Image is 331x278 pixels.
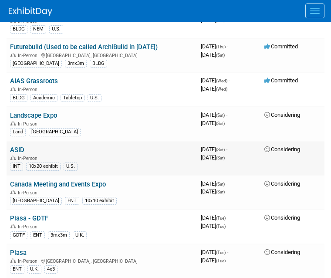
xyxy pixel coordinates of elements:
[65,60,87,68] div: 3mx3m
[216,224,226,229] span: (Tue)
[10,249,27,257] a: Plasa
[10,163,23,170] div: INT
[30,231,45,239] div: ENT
[201,257,226,264] span: [DATE]
[264,146,300,153] span: Considering
[18,121,40,127] span: In-Person
[18,87,40,92] span: In-Person
[216,182,225,186] span: (Sat)
[216,113,225,118] span: (Sat)
[18,190,40,196] span: In-Person
[216,121,225,126] span: (Sat)
[216,78,227,83] span: (Wed)
[64,163,78,170] div: U.S.
[10,197,62,205] div: [GEOGRAPHIC_DATA]
[201,77,230,84] span: [DATE]
[201,17,225,24] span: [DATE]
[9,7,52,16] img: ExhibitDay
[229,77,230,84] span: -
[201,43,228,50] span: [DATE]
[10,77,58,85] a: AIAS Grassroots
[305,3,324,18] button: Menu
[226,146,227,153] span: -
[201,85,227,92] span: [DATE]
[10,51,194,58] div: [GEOGRAPHIC_DATA], [GEOGRAPHIC_DATA]
[10,258,16,263] img: In-Person Event
[48,231,70,239] div: 3mx3m
[201,146,227,153] span: [DATE]
[10,146,24,154] a: ASID
[27,265,41,273] div: U.K.
[216,53,225,58] span: (Sat)
[10,190,16,194] img: In-Person Event
[226,180,227,187] span: -
[216,156,225,160] span: (Sat)
[201,214,228,221] span: [DATE]
[216,44,226,49] span: (Thu)
[201,154,225,161] span: [DATE]
[10,156,16,160] img: In-Person Event
[10,224,16,228] img: In-Person Event
[264,112,300,118] span: Considering
[201,51,225,58] span: [DATE]
[201,112,227,118] span: [DATE]
[44,265,57,273] div: 4x3
[10,87,16,91] img: In-Person Event
[10,214,48,222] a: Plasa - GDTF
[30,25,46,33] div: NEM
[201,249,228,255] span: [DATE]
[10,121,16,125] img: In-Person Event
[18,258,40,264] span: In-Person
[29,128,81,136] div: [GEOGRAPHIC_DATA]
[264,180,300,187] span: Considering
[18,53,40,58] span: In-Person
[201,188,225,195] span: [DATE]
[18,224,40,230] span: In-Person
[226,112,227,118] span: -
[227,214,228,221] span: -
[10,231,27,239] div: GDTF
[201,180,227,187] span: [DATE]
[82,197,117,205] div: 10x10 exhibit
[201,120,225,126] span: [DATE]
[10,112,57,119] a: Landscape Expo
[10,43,158,51] a: Futurebuild (Used to be called ArchiBuild in [DATE])
[10,180,106,188] a: Canada Meeting and Events Expo
[10,128,26,136] div: Land
[10,25,27,33] div: BLDG
[216,87,227,92] span: (Wed)
[10,265,24,273] div: ENT
[61,94,84,102] div: Tabletop
[10,53,16,57] img: In-Person Event
[216,147,225,152] span: (Sat)
[216,216,226,220] span: (Tue)
[201,223,226,229] span: [DATE]
[10,257,194,264] div: [GEOGRAPHIC_DATA], [GEOGRAPHIC_DATA]
[216,258,226,263] span: (Tue)
[264,249,300,255] span: Considering
[264,43,298,50] span: Committed
[90,60,107,68] div: BLDG
[10,94,27,102] div: BLDG
[65,197,79,205] div: ENT
[73,231,87,239] div: U.K.
[216,18,225,23] span: (Sat)
[216,190,225,194] span: (Sat)
[49,25,63,33] div: U.S.
[26,163,61,170] div: 10x20 exhibit
[10,60,62,68] div: [GEOGRAPHIC_DATA]
[30,94,57,102] div: Academic
[264,214,300,221] span: Considering
[88,94,101,102] div: U.S.
[264,77,298,84] span: Committed
[227,43,228,50] span: -
[18,156,40,161] span: In-Person
[227,249,228,255] span: -
[216,250,226,255] span: (Tue)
